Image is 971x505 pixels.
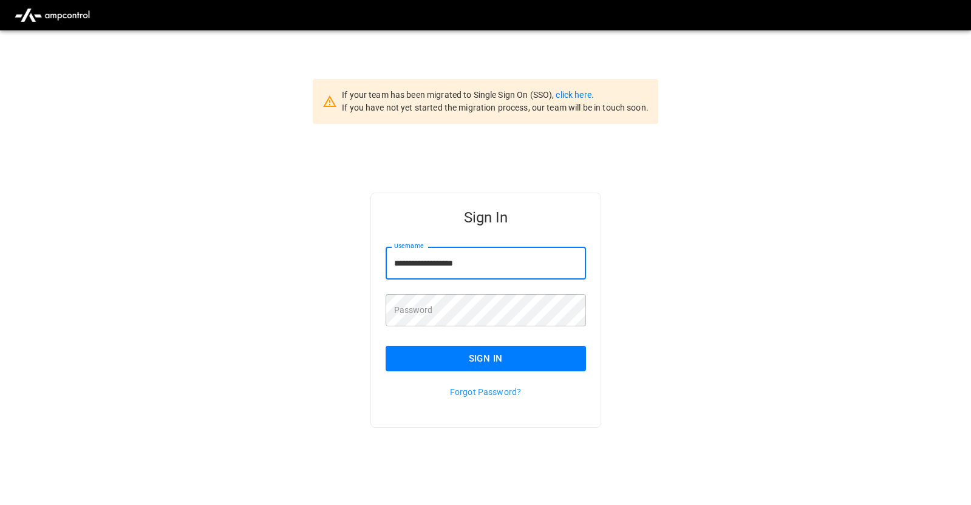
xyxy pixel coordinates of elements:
[386,208,586,227] h5: Sign In
[10,4,95,27] img: ampcontrol.io logo
[342,90,556,100] span: If your team has been migrated to Single Sign On (SSO),
[386,346,586,371] button: Sign In
[556,90,593,100] a: click here.
[342,103,649,112] span: If you have not yet started the migration process, our team will be in touch soon.
[386,386,586,398] p: Forgot Password?
[394,241,423,251] label: Username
